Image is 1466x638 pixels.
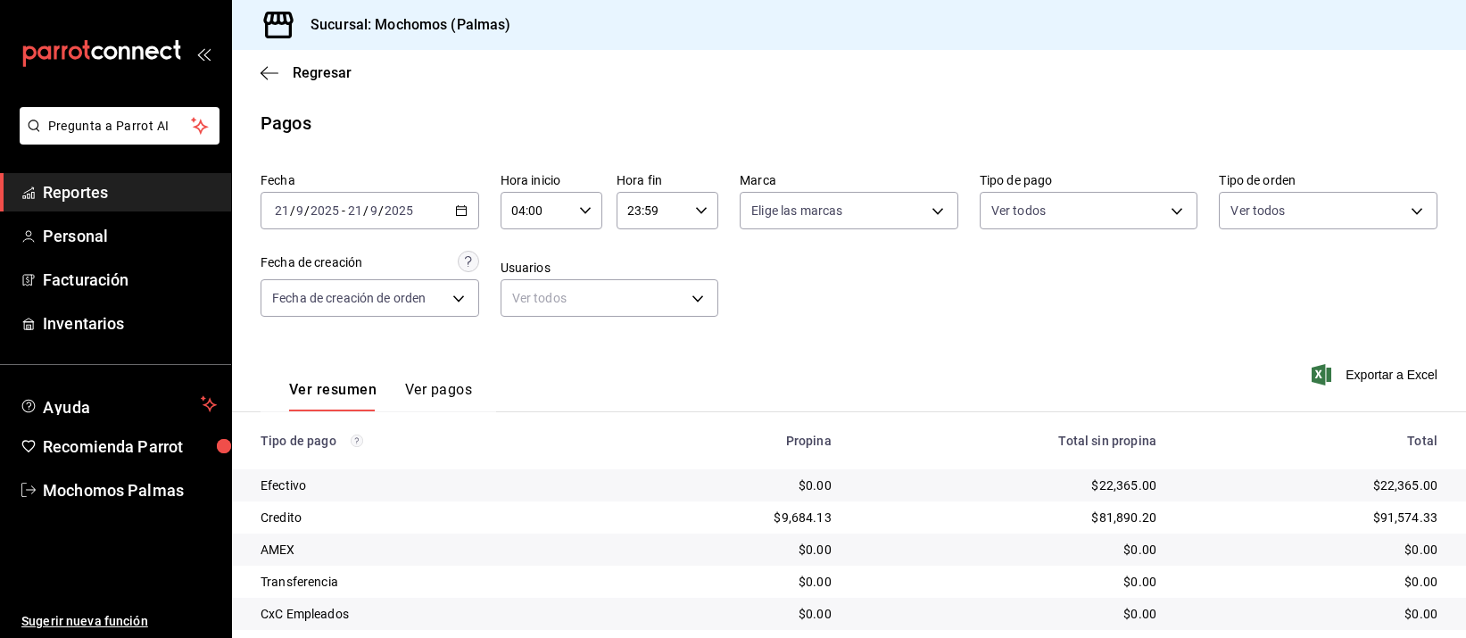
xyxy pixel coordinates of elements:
[991,202,1046,220] span: Ver todos
[20,107,219,145] button: Pregunta a Parrot AI
[310,203,340,218] input: ----
[501,279,719,317] div: Ver todos
[1185,541,1437,559] div: $0.00
[740,174,958,186] label: Marca
[296,14,511,36] h3: Sucursal: Mochomos (Palmas)
[261,509,592,526] div: Credito
[1230,202,1285,220] span: Ver todos
[980,174,1198,186] label: Tipo de pago
[261,434,592,448] div: Tipo de pago
[289,381,377,411] button: Ver resumen
[369,203,378,218] input: --
[351,435,363,447] svg: Los pagos realizados con Pay y otras terminales son montos brutos.
[261,174,479,186] label: Fecha
[620,434,832,448] div: Propina
[1185,605,1437,623] div: $0.00
[274,203,290,218] input: --
[620,541,832,559] div: $0.00
[860,605,1156,623] div: $0.00
[860,541,1156,559] div: $0.00
[261,573,592,591] div: Transferencia
[290,203,295,218] span: /
[43,311,217,336] span: Inventarios
[293,64,352,81] span: Regresar
[21,612,217,631] span: Sugerir nueva función
[501,174,602,186] label: Hora inicio
[261,476,592,494] div: Efectivo
[860,434,1156,448] div: Total sin propina
[289,381,472,411] div: navigation tabs
[43,180,217,204] span: Reportes
[261,64,352,81] button: Regresar
[1185,476,1437,494] div: $22,365.00
[751,202,842,220] span: Elige las marcas
[860,573,1156,591] div: $0.00
[196,46,211,61] button: open_drawer_menu
[378,203,384,218] span: /
[1315,364,1437,385] button: Exportar a Excel
[48,117,192,136] span: Pregunta a Parrot AI
[43,435,217,459] span: Recomienda Parrot
[501,261,719,274] label: Usuarios
[43,478,217,502] span: Mochomos Palmas
[261,605,592,623] div: CxC Empleados
[43,268,217,292] span: Facturación
[620,605,832,623] div: $0.00
[261,541,592,559] div: AMEX
[405,381,472,411] button: Ver pagos
[1185,434,1437,448] div: Total
[1185,509,1437,526] div: $91,574.33
[860,509,1156,526] div: $81,890.20
[620,509,832,526] div: $9,684.13
[347,203,363,218] input: --
[860,476,1156,494] div: $22,365.00
[620,573,832,591] div: $0.00
[272,289,426,307] span: Fecha de creación de orden
[363,203,369,218] span: /
[43,394,194,415] span: Ayuda
[295,203,304,218] input: --
[261,110,311,137] div: Pagos
[620,476,832,494] div: $0.00
[261,253,362,272] div: Fecha de creación
[617,174,718,186] label: Hora fin
[1219,174,1437,186] label: Tipo de orden
[1185,573,1437,591] div: $0.00
[384,203,414,218] input: ----
[304,203,310,218] span: /
[342,203,345,218] span: -
[43,224,217,248] span: Personal
[12,129,219,148] a: Pregunta a Parrot AI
